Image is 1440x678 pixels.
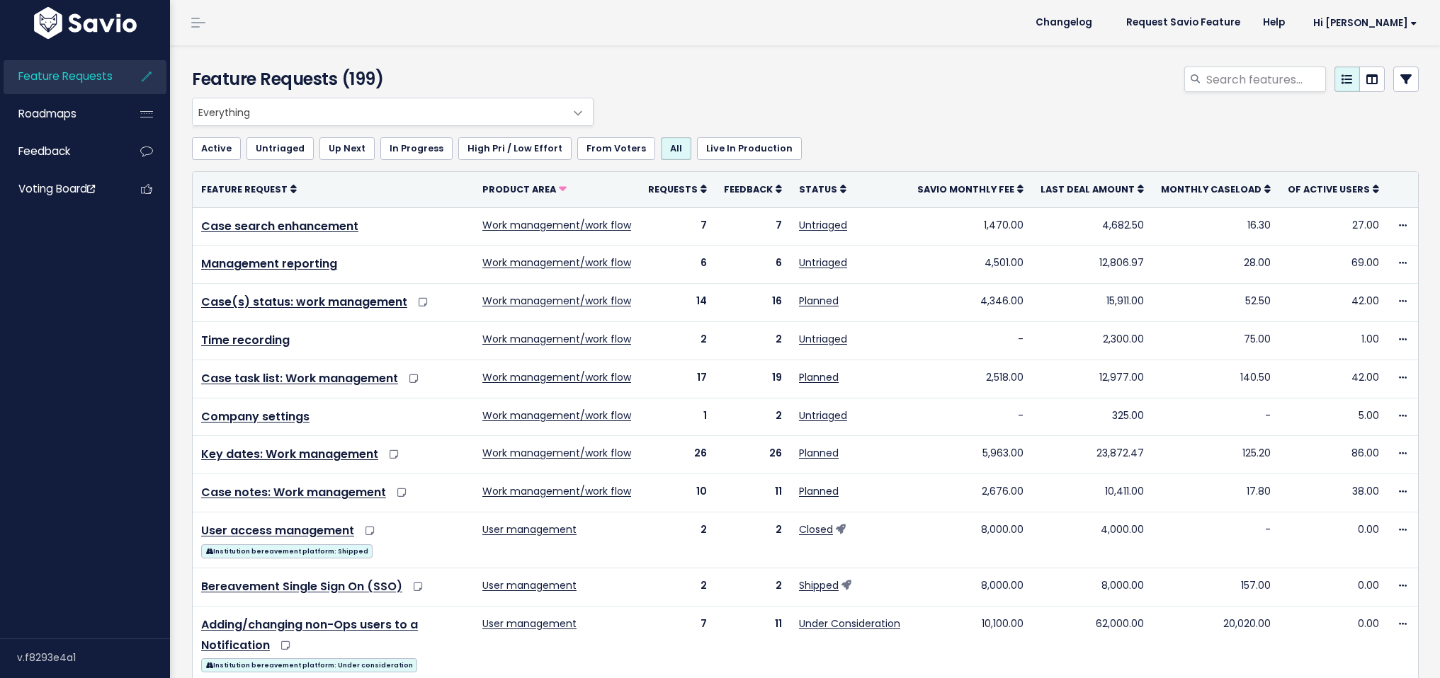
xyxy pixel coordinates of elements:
[201,446,378,462] a: Key dates: Work management
[799,332,847,346] a: Untriaged
[715,436,790,474] td: 26
[458,137,572,160] a: High Pri / Low Effort
[1152,207,1279,246] td: 16.30
[640,474,715,512] td: 10
[1152,512,1279,568] td: -
[1252,12,1296,33] a: Help
[1161,183,1262,195] span: Monthly caseload
[909,436,1032,474] td: 5,963.00
[201,408,310,425] a: Company settings
[715,398,790,436] td: 2
[640,568,715,606] td: 2
[1032,398,1152,436] td: 325.00
[1036,18,1092,28] span: Changelog
[724,182,782,196] a: Feedback
[715,207,790,246] td: 7
[1152,568,1279,606] td: 157.00
[201,294,407,310] a: Case(s) status: work management
[1152,474,1279,512] td: 17.80
[201,183,288,195] span: Feature Request
[1205,67,1326,92] input: Search features...
[201,370,398,386] a: Case task list: Work management
[640,360,715,398] td: 17
[201,578,402,594] a: Bereavement Single Sign On (SSO)
[1115,12,1252,33] a: Request Savio Feature
[1041,182,1144,196] a: Last deal amount
[1152,360,1279,398] td: 140.50
[1288,183,1370,195] span: Of active users
[799,218,847,232] a: Untriaged
[909,568,1032,606] td: 8,000.00
[799,578,839,592] a: Shipped
[482,370,631,384] a: Work management/work flow
[201,218,358,234] a: Case search enhancement
[192,67,587,92] h4: Feature Requests (199)
[4,98,118,130] a: Roadmaps
[482,183,556,195] span: Product Area
[640,207,715,246] td: 7
[4,60,118,93] a: Feature Requests
[640,321,715,360] td: 2
[799,408,847,423] a: Untriaged
[1279,246,1388,284] td: 69.00
[697,137,802,160] a: Live In Production
[1279,474,1388,512] td: 38.00
[1032,568,1152,606] td: 8,000.00
[18,106,76,121] span: Roadmaps
[909,398,1032,436] td: -
[4,135,118,168] a: Feedback
[1032,284,1152,322] td: 15,911.00
[724,183,773,195] span: Feedback
[909,512,1032,568] td: 8,000.00
[1279,321,1388,360] td: 1.00
[201,522,354,539] a: User access management
[1279,436,1388,474] td: 86.00
[482,294,631,308] a: Work management/work flow
[799,294,839,308] a: Planned
[1032,436,1152,474] td: 23,872.47
[661,137,691,160] a: All
[715,246,790,284] td: 6
[482,255,631,270] a: Work management/work flow
[715,284,790,322] td: 16
[1279,360,1388,398] td: 42.00
[482,578,577,592] a: User management
[192,137,1419,160] ul: Filter feature requests
[909,246,1032,284] td: 4,501.00
[201,484,386,500] a: Case notes: Work management
[1152,284,1279,322] td: 52.50
[319,137,375,160] a: Up Next
[1032,321,1152,360] td: 2,300.00
[201,541,373,559] a: Institution bereavement platform: Shipped
[577,137,655,160] a: From Voters
[799,616,900,631] a: Under Consideration
[799,182,846,196] a: Status
[715,568,790,606] td: 2
[482,218,631,232] a: Work management/work flow
[482,408,631,423] a: Work management/work flow
[648,183,698,195] span: Requests
[482,332,631,346] a: Work management/work flow
[715,321,790,360] td: 2
[1313,18,1417,28] span: Hi [PERSON_NAME]
[201,182,297,196] a: Feature Request
[1279,398,1388,436] td: 5.00
[482,484,631,498] a: Work management/work flow
[482,616,577,631] a: User management
[1296,12,1429,34] a: Hi [PERSON_NAME]
[715,512,790,568] td: 2
[1279,568,1388,606] td: 0.00
[1152,398,1279,436] td: -
[193,98,565,125] span: Everything
[909,321,1032,360] td: -
[201,332,290,348] a: Time recording
[640,398,715,436] td: 1
[1032,360,1152,398] td: 12,977.00
[30,7,140,39] img: logo-white.9d6f32f41409.svg
[4,173,118,205] a: Voting Board
[192,137,241,160] a: Active
[917,182,1024,196] a: Savio Monthly Fee
[1279,512,1388,568] td: 0.00
[18,144,70,159] span: Feedback
[1152,246,1279,284] td: 28.00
